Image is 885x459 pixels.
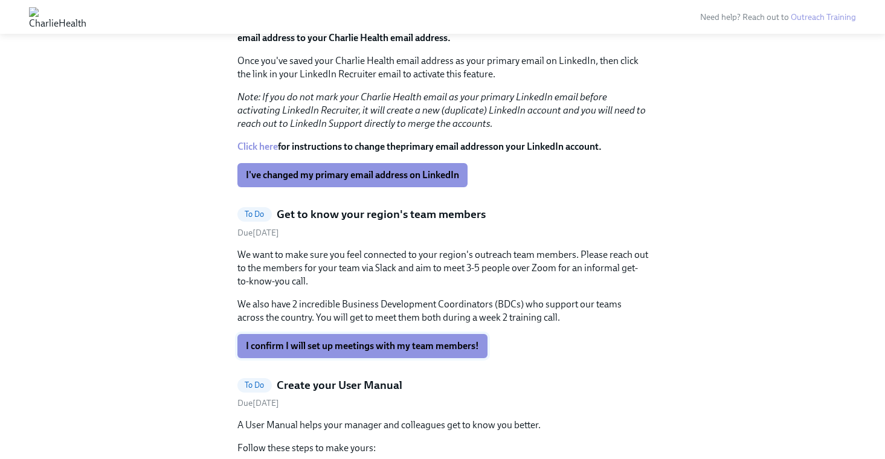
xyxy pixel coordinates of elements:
[237,377,648,409] a: To DoCreate your User ManualDue[DATE]
[237,141,278,152] a: Click here
[237,248,648,288] p: We want to make sure you feel connected to your region's outreach team members. Please reach out ...
[791,12,856,22] a: Outreach Training
[29,7,86,27] img: CharlieHealth
[237,334,488,358] button: I confirm I will set up meetings with my team members!
[237,54,648,81] p: Once you've saved your Charlie Health email address as your primary email on LinkedIn, then click...
[246,169,459,181] span: I've changed my primary email address on LinkedIn
[237,380,272,390] span: To Do
[237,141,602,152] strong: for instructions to change the on your LinkedIn account.
[700,12,856,22] span: Need help? Reach out to
[237,163,468,187] button: I've changed my primary email address on LinkedIn
[246,340,479,352] span: I confirm I will set up meetings with my team members!
[237,207,648,239] a: To DoGet to know your region's team membersDue[DATE]
[237,228,279,238] span: Wednesday, September 10th 2025, 7:00 am
[237,91,646,129] em: Note: If you do not mark your Charlie Health email as your primary LinkedIn email before activati...
[237,398,279,408] span: Thursday, September 11th 2025, 7:00 am
[237,298,648,324] p: We also have 2 incredible Business Development Coordinators (BDCs) who support our teams across t...
[401,141,493,152] strong: primary email address
[277,207,486,222] h5: Get to know your region's team members
[277,377,402,393] h5: Create your User Manual
[237,419,648,432] p: A User Manual helps your manager and colleagues get to know you better.
[237,441,648,455] p: Follow these steps to make yours:
[237,210,272,219] span: To Do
